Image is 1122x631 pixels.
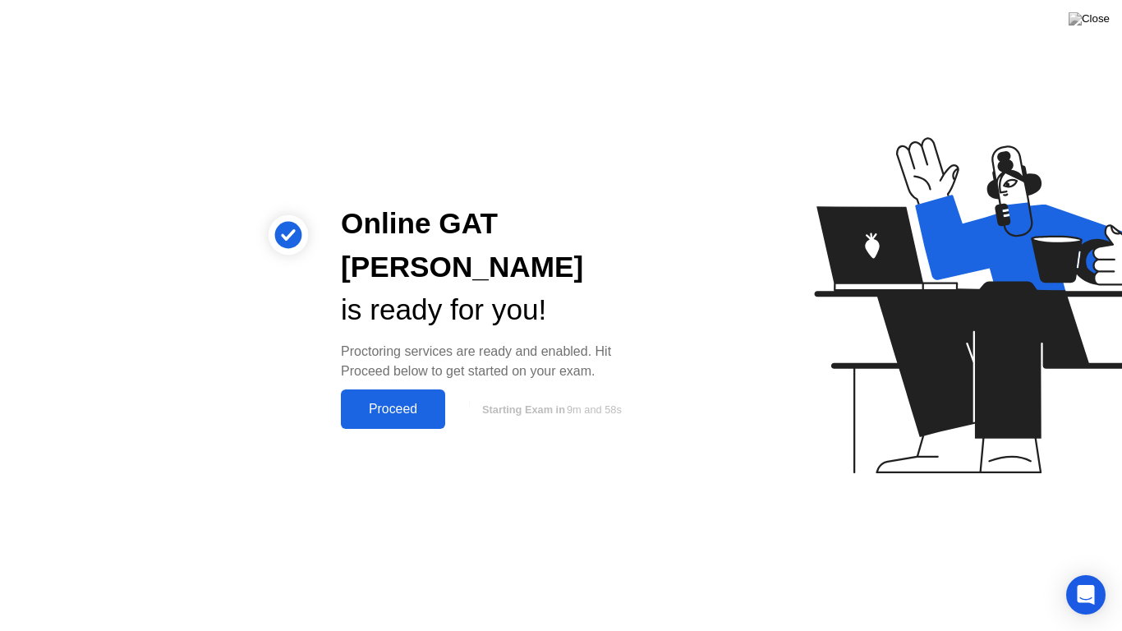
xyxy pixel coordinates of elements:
button: Starting Exam in9m and 58s [453,394,646,425]
div: Proctoring services are ready and enabled. Hit Proceed below to get started on your exam. [341,342,646,381]
img: Close [1069,12,1110,25]
div: Online GAT [PERSON_NAME] [341,202,646,289]
div: Open Intercom Messenger [1066,575,1106,615]
button: Proceed [341,389,445,429]
div: is ready for you! [341,288,646,332]
div: Proceed [346,402,440,417]
span: 9m and 58s [567,403,622,416]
